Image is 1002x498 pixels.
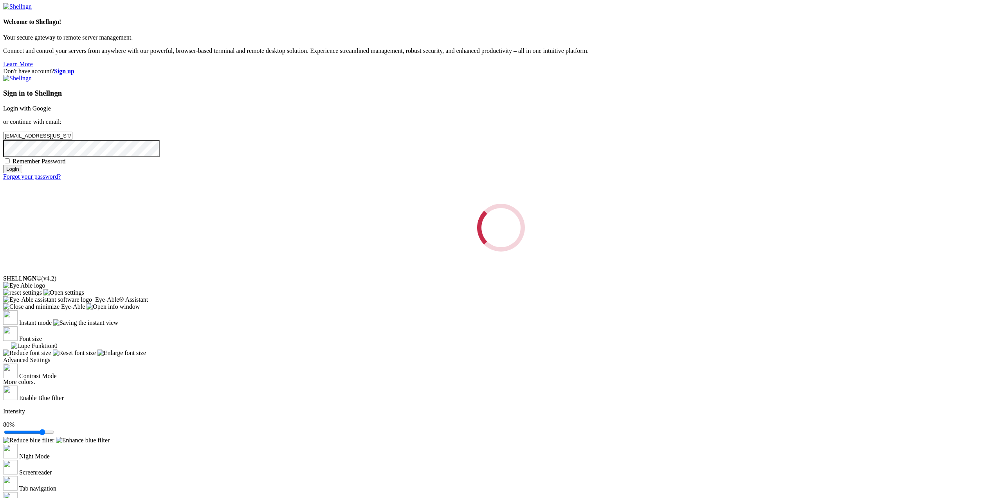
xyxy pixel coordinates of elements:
h3: Sign in to Shellngn [3,89,999,98]
input: Remember Password [5,158,10,163]
a: Forgot your password? [3,173,61,180]
input: Login [3,165,22,173]
img: Shellngn [3,75,32,82]
a: Login with Google [3,105,51,112]
a: Sign up [54,68,74,74]
a: Learn More [3,61,33,67]
b: NGN [23,275,37,282]
img: Shellngn [3,3,32,10]
h4: Welcome to Shellngn! [3,18,999,25]
p: or continue with email: [3,118,999,125]
span: 4.2.0 [41,275,57,282]
input: Email address [3,132,72,140]
div: Don't have account? [3,68,999,75]
p: Your secure gateway to remote server management. [3,34,999,41]
span: Remember Password [13,158,66,165]
span: SHELL © [3,275,56,282]
div: Loading... [477,204,525,252]
p: Connect and control your servers from anywhere with our powerful, browser-based terminal and remo... [3,47,999,54]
